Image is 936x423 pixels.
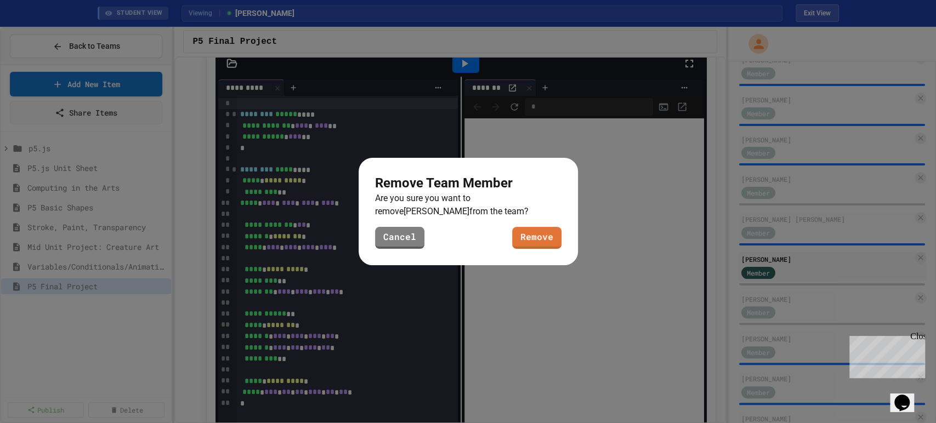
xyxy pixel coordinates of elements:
p: Are you sure you want to remove [PERSON_NAME] from the team? [375,192,561,218]
iframe: chat widget [890,379,925,412]
h2: Remove Team Member [375,174,561,192]
a: Cancel [375,227,424,249]
iframe: chat widget [845,331,925,378]
a: Remove [512,227,561,249]
div: Chat with us now!Close [4,4,76,70]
